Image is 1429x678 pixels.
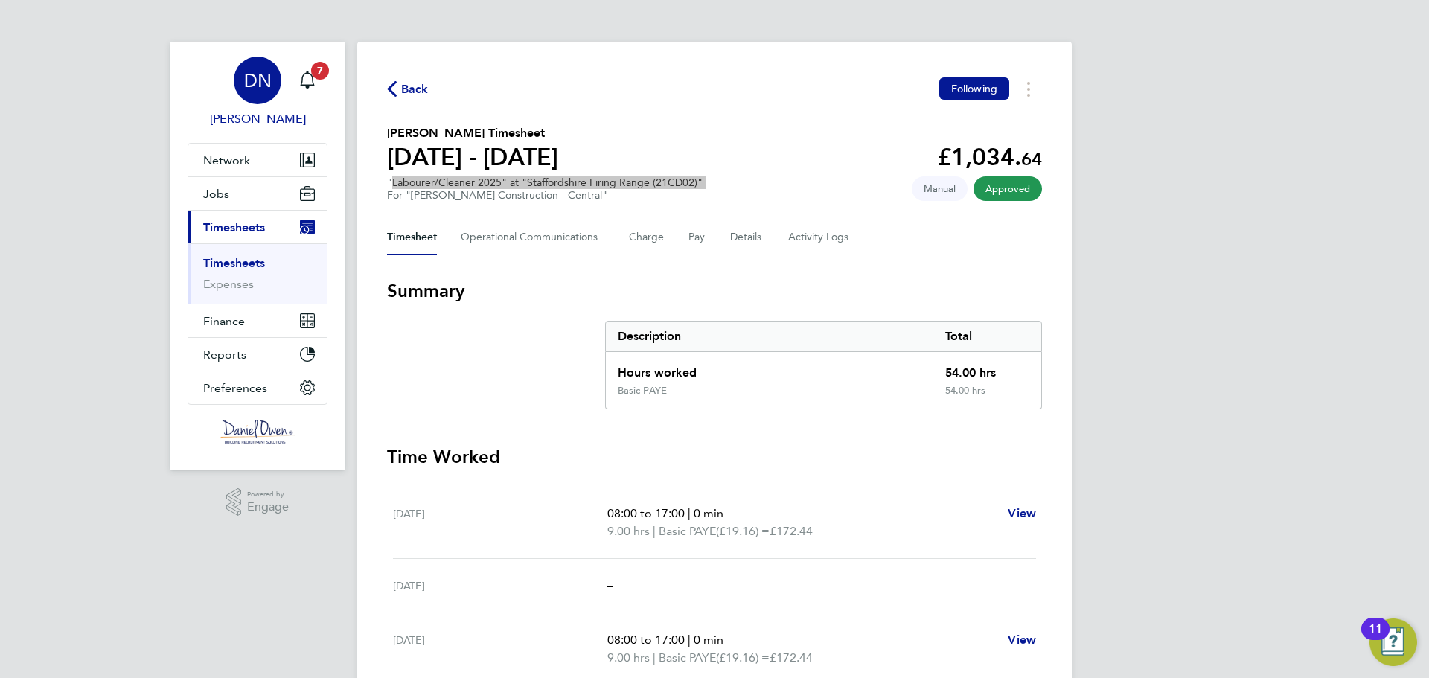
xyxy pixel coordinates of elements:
button: Operational Communications [461,220,605,255]
span: View [1008,506,1036,520]
span: 7 [311,62,329,80]
span: Engage [247,501,289,514]
div: [DATE] [393,505,607,540]
span: 08:00 to 17:00 [607,506,685,520]
span: 08:00 to 17:00 [607,633,685,647]
span: This timesheet was manually created. [912,176,968,201]
span: £172.44 [770,650,813,665]
span: Finance [203,314,245,328]
div: 54.00 hrs [933,385,1041,409]
button: Timesheet [387,220,437,255]
span: Basic PAYE [659,522,716,540]
span: Network [203,153,250,167]
span: | [653,650,656,665]
div: [DATE] [393,577,607,595]
nav: Main navigation [170,42,345,470]
span: Back [401,80,429,98]
span: Reports [203,348,246,362]
button: Charge [629,220,665,255]
a: View [1008,631,1036,649]
span: Danielle Nail [188,110,327,128]
button: Jobs [188,177,327,210]
button: Reports [188,338,327,371]
span: | [688,506,691,520]
span: DN [244,71,272,90]
h2: [PERSON_NAME] Timesheet [387,124,558,142]
span: – [607,578,613,592]
button: Open Resource Center, 11 new notifications [1369,618,1417,666]
button: Following [939,77,1009,100]
span: 0 min [694,506,723,520]
button: Finance [188,304,327,337]
div: Summary [605,321,1042,409]
a: 7 [292,57,322,104]
span: Timesheets [203,220,265,234]
div: Description [606,322,933,351]
div: Hours worked [606,352,933,385]
span: Following [951,82,997,95]
h3: Time Worked [387,445,1042,469]
img: danielowen-logo-retina.png [220,420,295,444]
span: Jobs [203,187,229,201]
div: Total [933,322,1041,351]
span: Preferences [203,381,267,395]
button: Details [730,220,764,255]
a: Powered byEngage [226,488,290,517]
a: View [1008,505,1036,522]
div: 54.00 hrs [933,352,1041,385]
div: Timesheets [188,243,327,304]
span: | [688,633,691,647]
span: £172.44 [770,524,813,538]
span: (£19.16) = [716,650,770,665]
button: Back [387,80,429,98]
span: Basic PAYE [659,649,716,667]
button: Preferences [188,371,327,404]
span: 0 min [694,633,723,647]
h1: [DATE] - [DATE] [387,142,558,172]
div: [DATE] [393,631,607,667]
span: View [1008,633,1036,647]
a: Go to home page [188,420,327,444]
div: For "[PERSON_NAME] Construction - Central" [387,189,703,202]
button: Timesheets [188,211,327,243]
span: 64 [1021,148,1042,170]
span: (£19.16) = [716,524,770,538]
span: 9.00 hrs [607,524,650,538]
span: Powered by [247,488,289,501]
span: 9.00 hrs [607,650,650,665]
span: | [653,524,656,538]
button: Network [188,144,327,176]
button: Activity Logs [788,220,851,255]
app-decimal: £1,034. [937,143,1042,171]
button: Timesheets Menu [1015,77,1042,100]
a: DN[PERSON_NAME] [188,57,327,128]
h3: Summary [387,279,1042,303]
div: Basic PAYE [618,385,667,397]
div: "Labourer/Cleaner 2025" at "Staffordshire Firing Range (21CD02)" [387,176,703,202]
div: 11 [1369,629,1382,648]
button: Pay [688,220,706,255]
span: This timesheet has been approved. [974,176,1042,201]
a: Timesheets [203,256,265,270]
a: Expenses [203,277,254,291]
